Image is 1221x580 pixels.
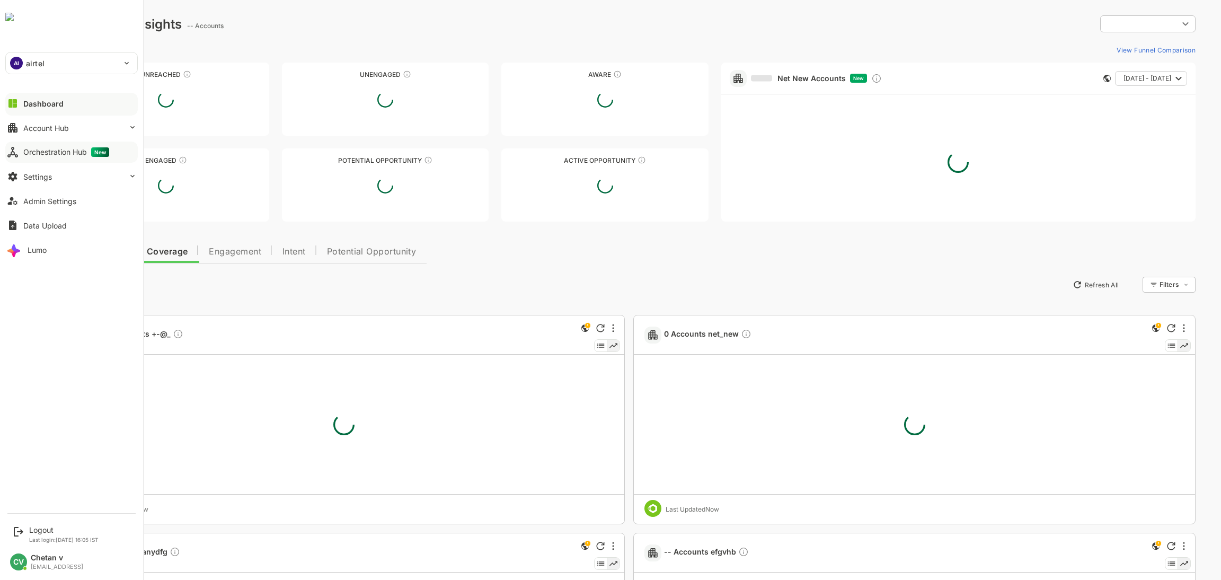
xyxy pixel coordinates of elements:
[56,547,143,559] span: 38 Accounts anydfg
[1086,72,1134,85] span: [DATE] - [DATE]
[714,74,809,83] a: Net New Accounts
[627,329,719,341] a: 0 Accounts net_newDescription not present
[1075,41,1158,58] button: View Funnel Comparison
[1066,75,1074,82] div: This card does not support filter and segments
[132,547,143,559] div: Description not present
[146,70,154,78] div: These accounts have not been engaged with for a defined time period
[1130,324,1138,332] div: Refresh
[23,147,109,157] div: Orchestration Hub
[627,329,714,341] span: 0 Accounts net_new
[36,248,151,256] span: Data Quality and Coverage
[1146,324,1148,332] div: More
[464,156,671,164] div: Active Opportunity
[5,239,138,260] button: Lumo
[1122,280,1142,288] div: Filters
[29,537,99,543] p: Last login: [DATE] 16:05 IST
[701,547,712,559] div: Description not present
[542,540,554,554] div: This is a global insight. Segment selection is not applicable for this view
[629,505,682,513] div: Last Updated Now
[25,16,145,32] div: Dashboard Insights
[150,22,190,30] ag: -- Accounts
[816,75,827,81] span: New
[172,248,224,256] span: Engagement
[542,322,554,336] div: This is a global insight. Segment selection is not applicable for this view
[1078,71,1150,86] button: [DATE] - [DATE]
[23,197,76,206] div: Admin Settings
[627,547,712,559] span: -- Accounts efgvhb
[290,248,379,256] span: Potential Opportunity
[91,147,109,157] span: New
[25,156,232,164] div: Engaged
[575,542,577,550] div: More
[29,525,99,534] div: Logout
[56,329,146,341] span: 2488 Accounts +-@_
[136,329,146,341] div: Description not present
[245,71,452,78] div: Unengaged
[1130,542,1138,550] div: Refresh
[5,13,14,21] img: undefinedjpg
[245,248,269,256] span: Intent
[23,99,64,108] div: Dashboard
[5,166,138,187] button: Settings
[464,71,671,78] div: Aware
[5,93,138,114] button: Dashboard
[56,329,151,341] a: 2488 Accounts +-@_Description not present
[1112,540,1125,554] div: This is a global insight. Segment selection is not applicable for this view
[575,324,577,332] div: More
[1121,275,1158,294] div: Filters
[31,553,83,563] div: Chetan v
[31,564,83,570] div: [EMAIL_ADDRESS]
[1112,322,1125,336] div: This is a global insight. Segment selection is not applicable for this view
[600,156,609,164] div: These accounts have open opportunities which might be at any of the Sales Stages
[1146,542,1148,550] div: More
[56,547,147,559] a: 38 Accounts anydfgDescription not present
[559,324,568,332] div: Refresh
[1063,14,1158,33] div: ​
[5,117,138,138] button: Account Hub
[25,275,103,294] button: New Insights
[1031,276,1086,293] button: Refresh All
[141,156,150,164] div: These accounts are warm, further nurturing would qualify them to MQAs
[5,215,138,236] button: Data Upload
[25,71,232,78] div: Unreached
[576,70,585,78] div: These accounts have just entered the buying cycle and need further nurturing
[26,58,45,69] p: airtel
[28,245,47,254] div: Lumo
[387,156,395,164] div: These accounts are MQAs and can be passed on to Inside Sales
[10,57,23,69] div: AI
[58,505,111,513] div: Last Updated Now
[704,329,714,341] div: Description not present
[10,553,27,570] div: CV
[559,542,568,550] div: Refresh
[5,142,138,163] button: Orchestration HubNew
[6,52,137,74] div: AIairtel
[23,221,67,230] div: Data Upload
[245,156,452,164] div: Potential Opportunity
[5,190,138,212] button: Admin Settings
[627,547,716,559] a: -- Accounts efgvhbDescription not present
[23,172,52,181] div: Settings
[366,70,374,78] div: These accounts have not shown enough engagement and need nurturing
[23,124,69,133] div: Account Hub
[834,73,845,84] div: Discover new ICP-fit accounts showing engagement — via intent surges, anonymous website visits, L...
